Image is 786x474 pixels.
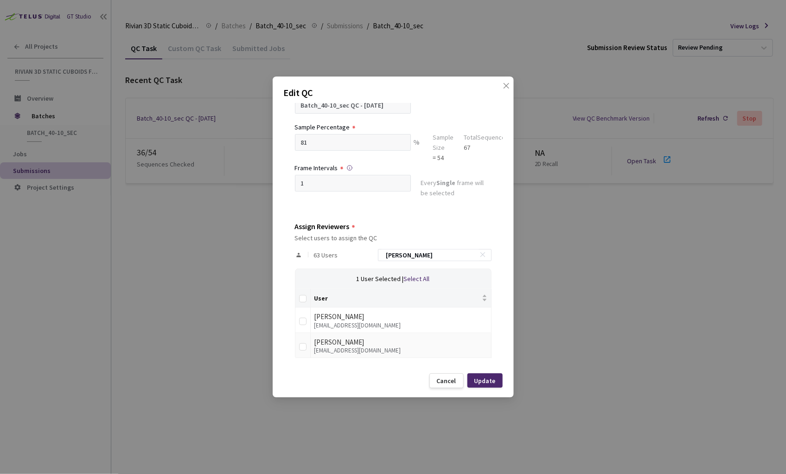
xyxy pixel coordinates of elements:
div: [PERSON_NAME] [314,337,487,348]
div: Assign Reviewers [295,222,350,231]
div: % [411,134,423,163]
button: Close [493,82,508,97]
div: Every frame will be selected [421,178,492,200]
th: User [311,289,492,307]
div: Sample Percentage [295,122,350,132]
div: Select users to assign the QC [295,234,492,242]
p: Edit QC [284,86,503,100]
span: 63 Users [314,251,338,259]
div: [EMAIL_ADDRESS][DOMAIN_NAME] [314,347,487,354]
div: 67 [464,142,509,153]
div: Sample Size [433,132,454,153]
div: Update [474,377,496,384]
span: close [503,82,510,108]
div: [PERSON_NAME] [314,311,487,322]
input: e.g. 10 [295,134,411,151]
input: Search [381,250,479,261]
input: Enter frame interval [295,175,411,192]
div: = 54 [433,153,454,163]
div: Total Sequences [464,132,509,142]
span: Select All [404,275,430,283]
span: User [314,295,480,302]
strong: Single [437,179,456,187]
div: Frame Intervals [295,163,338,173]
span: 1 User Selected | [357,275,404,283]
div: Cancel [437,377,456,384]
div: [EMAIL_ADDRESS][DOMAIN_NAME] [314,322,487,329]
